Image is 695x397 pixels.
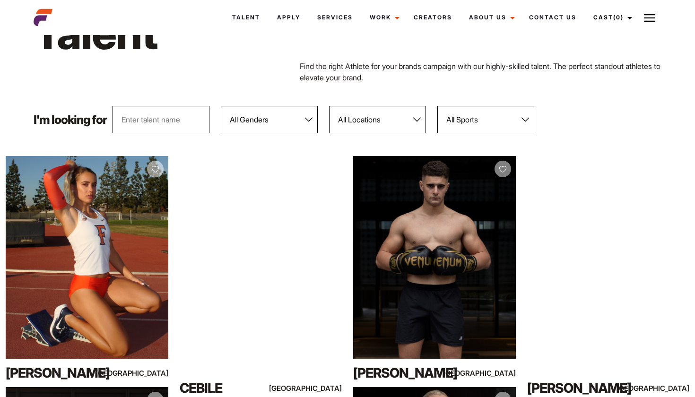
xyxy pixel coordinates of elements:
[405,5,460,30] a: Creators
[309,5,361,30] a: Services
[467,367,515,379] div: [GEOGRAPHIC_DATA]
[641,382,689,394] div: [GEOGRAPHIC_DATA]
[113,106,209,133] input: Enter talent name
[521,5,585,30] a: Contact Us
[644,12,655,24] img: Burger icon
[585,5,638,30] a: Cast(0)
[34,8,52,27] img: cropped-aefm-brand-fav-22-square.png
[361,5,405,30] a: Work
[300,60,661,83] p: Find the right Athlete for your brands campaign with our highly-skilled talent. The perfect stand...
[460,5,521,30] a: About Us
[224,5,269,30] a: Talent
[613,14,624,21] span: (0)
[34,114,107,126] p: I'm looking for
[293,382,342,394] div: [GEOGRAPHIC_DATA]
[269,5,309,30] a: Apply
[6,363,103,382] div: [PERSON_NAME]
[119,367,168,379] div: [GEOGRAPHIC_DATA]
[353,363,451,382] div: [PERSON_NAME]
